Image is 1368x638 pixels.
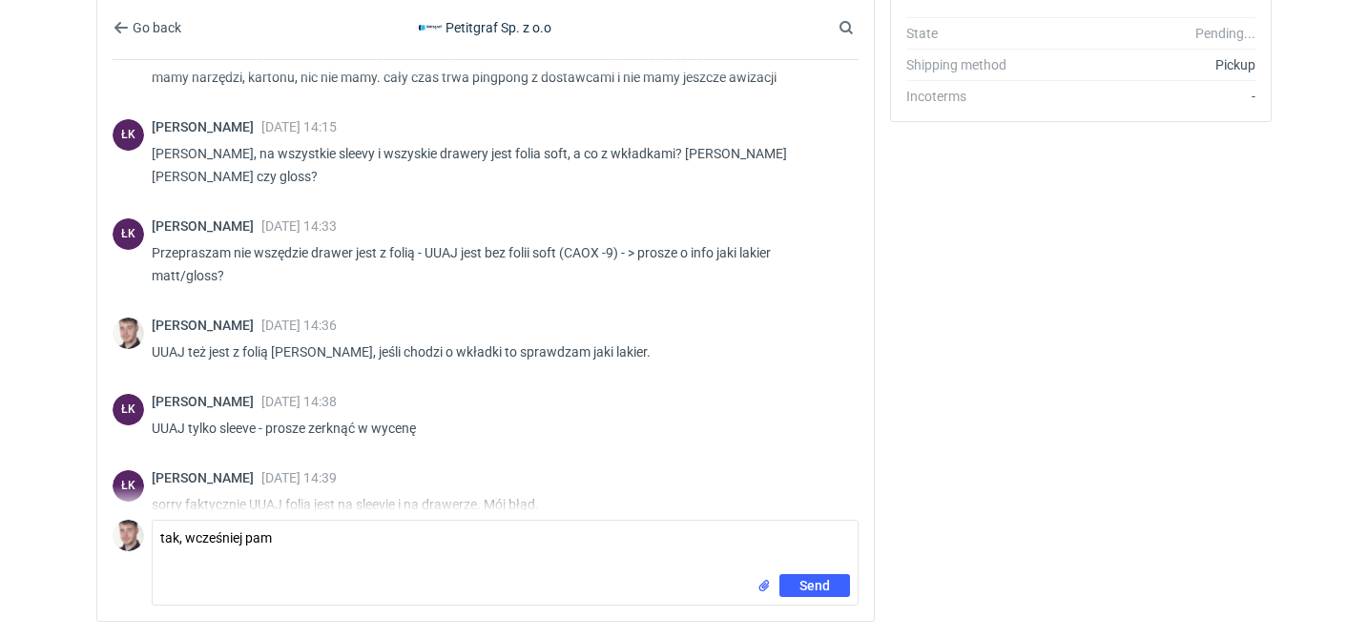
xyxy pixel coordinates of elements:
span: Go back [129,21,181,34]
button: Go back [113,16,182,39]
span: [DATE] 14:38 [261,394,337,409]
input: Search [835,16,896,39]
p: [PERSON_NAME], na wszystkie sleevy i wszyskie drawery jest folia soft, a co z wkładkami? [PERSON_... [152,142,843,188]
div: Shipping method [906,55,1046,74]
div: State [906,24,1046,43]
span: [PERSON_NAME] [152,218,261,234]
span: [PERSON_NAME] [152,394,261,409]
div: Incoterms [906,87,1046,106]
span: [DATE] 14:39 [261,470,337,485]
p: UUAJ też jest z folią [PERSON_NAME], jeśli chodzi o wkładki to sprawdzam jaki lakier. [152,340,843,363]
p: sorry faktycznie UUAJ folia jest na sleevie i na drawerze. Mój błąd. [152,493,843,516]
span: [PERSON_NAME] [152,119,261,134]
div: Łukasz Kowalski [113,470,144,502]
span: [PERSON_NAME] [152,470,261,485]
img: Petitgraf Sp. z o.o [419,16,442,39]
span: Send [799,579,830,592]
p: [PERSON_NAME], jest za wsześnie żeby cokolwiek potwierdził. na ten moment proszę przyjmijcie 14-1... [152,43,843,89]
span: [DATE] 14:33 [261,218,337,234]
img: Maciej Sikora [113,520,144,551]
div: Petitgraf Sp. z o.o [329,16,642,39]
div: - [1046,87,1255,106]
button: Send [779,574,850,597]
div: Pickup [1046,55,1255,74]
figcaption: ŁK [113,218,144,250]
span: [DATE] 14:15 [261,119,337,134]
img: Maciej Sikora [113,318,144,349]
div: Łukasz Kowalski [113,394,144,425]
figcaption: ŁK [113,470,144,502]
figcaption: ŁK [113,394,144,425]
em: Pending... [1195,26,1255,41]
p: Przepraszam nie wszędzie drawer jest z folią - UUAJ jest bez folii soft (CAOX -9) - > prosze o in... [152,241,843,287]
textarea: tak, wcześniej pam [153,521,858,574]
p: UUAJ tylko sleeve - prosze zerknąć w wycenę [152,417,843,440]
div: Łukasz Kowalski [113,119,144,151]
figcaption: ŁK [113,119,144,151]
span: [DATE] 14:36 [261,318,337,333]
div: Łukasz Kowalski [113,218,144,250]
span: [PERSON_NAME] [152,318,261,333]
